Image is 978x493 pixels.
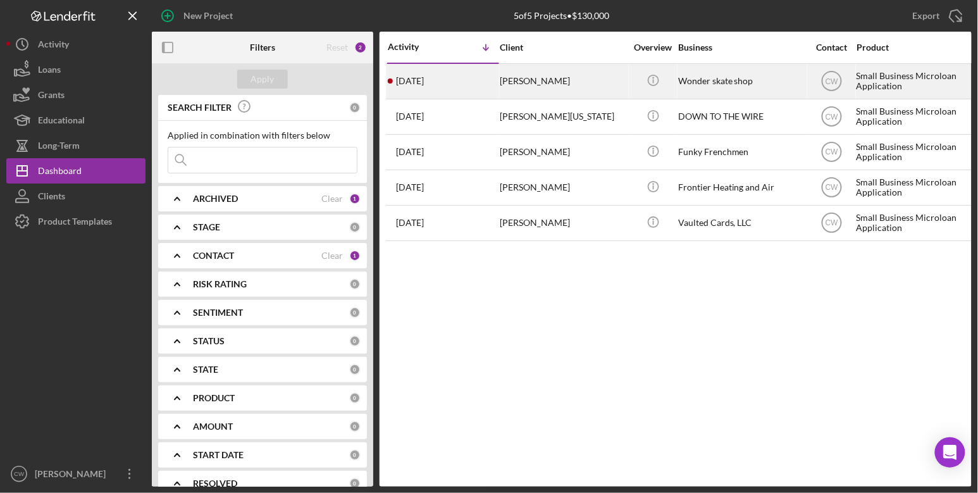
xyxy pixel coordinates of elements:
b: AMOUNT [193,421,233,432]
div: [PERSON_NAME] [500,65,626,98]
button: Grants [6,82,145,108]
div: [PERSON_NAME] [500,135,626,169]
b: SEARCH FILTER [168,103,232,113]
b: SENTIMENT [193,308,243,318]
div: [PERSON_NAME] [500,206,626,240]
button: Export [900,3,972,28]
button: Activity [6,32,145,57]
div: [PERSON_NAME][US_STATE] [500,100,626,134]
button: CW[PERSON_NAME] [6,461,145,487]
div: Clear [321,251,343,261]
button: Loans [6,57,145,82]
div: Activity [38,32,69,60]
div: 0 [349,364,361,375]
div: Open Intercom Messenger [935,437,965,468]
div: Business [678,42,805,53]
time: 2025-08-05 02:39 [396,111,424,122]
div: Activity [388,42,443,52]
div: 0 [349,307,361,318]
time: 2025-08-10 17:54 [396,76,424,86]
div: Product Templates [38,209,112,237]
div: Educational [38,108,85,136]
time: 2025-07-29 20:33 [396,218,424,228]
b: Filters [250,42,275,53]
text: CW [826,184,839,192]
time: 2025-07-30 21:01 [396,147,424,157]
div: New Project [183,3,233,28]
time: 2025-07-30 20:33 [396,182,424,192]
b: STATE [193,365,218,375]
b: STAGE [193,222,220,232]
text: CW [826,113,839,122]
b: ARCHIVED [193,194,238,204]
div: Contact [808,42,855,53]
div: Loans [38,57,61,85]
div: 0 [349,392,361,404]
button: Educational [6,108,145,133]
div: Clear [321,194,343,204]
div: Apply [251,70,275,89]
div: 1 [349,193,361,204]
div: 1 [349,250,361,261]
div: 0 [349,478,361,489]
div: 0 [349,278,361,290]
div: Grants [38,82,65,111]
b: PRODUCT [193,393,235,403]
div: 0 [349,421,361,432]
div: Vaulted Cards, LLC [678,206,805,240]
b: RISK RATING [193,279,247,289]
text: CW [14,471,25,478]
div: Frontier Heating and Air [678,171,805,204]
b: STATUS [193,336,225,346]
text: CW [826,219,839,228]
b: CONTACT [193,251,234,261]
button: Clients [6,184,145,209]
div: 5 of 5 Projects • $130,000 [514,11,610,21]
div: Clients [38,184,65,212]
div: Applied in combination with filters below [168,130,357,140]
button: Long-Term [6,133,145,158]
button: Product Templates [6,209,145,234]
button: New Project [152,3,245,28]
div: [PERSON_NAME] [32,461,114,490]
div: Long-Term [38,133,80,161]
div: Reset [326,42,348,53]
div: DOWN TO THE WIRE [678,100,805,134]
div: Export [913,3,940,28]
div: [PERSON_NAME] [500,171,626,204]
div: Wonder skate shop [678,65,805,98]
button: Apply [237,70,288,89]
div: 0 [349,222,361,233]
div: Client [500,42,626,53]
text: CW [826,148,839,157]
div: 0 [349,335,361,347]
div: Dashboard [38,158,82,187]
div: 2 [354,41,367,54]
button: Dashboard [6,158,145,184]
div: Funky Frenchmen [678,135,805,169]
div: Overview [629,42,677,53]
b: START DATE [193,450,244,460]
div: 0 [349,102,361,113]
div: 0 [349,449,361,461]
b: RESOLVED [193,478,237,489]
text: CW [826,77,839,86]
